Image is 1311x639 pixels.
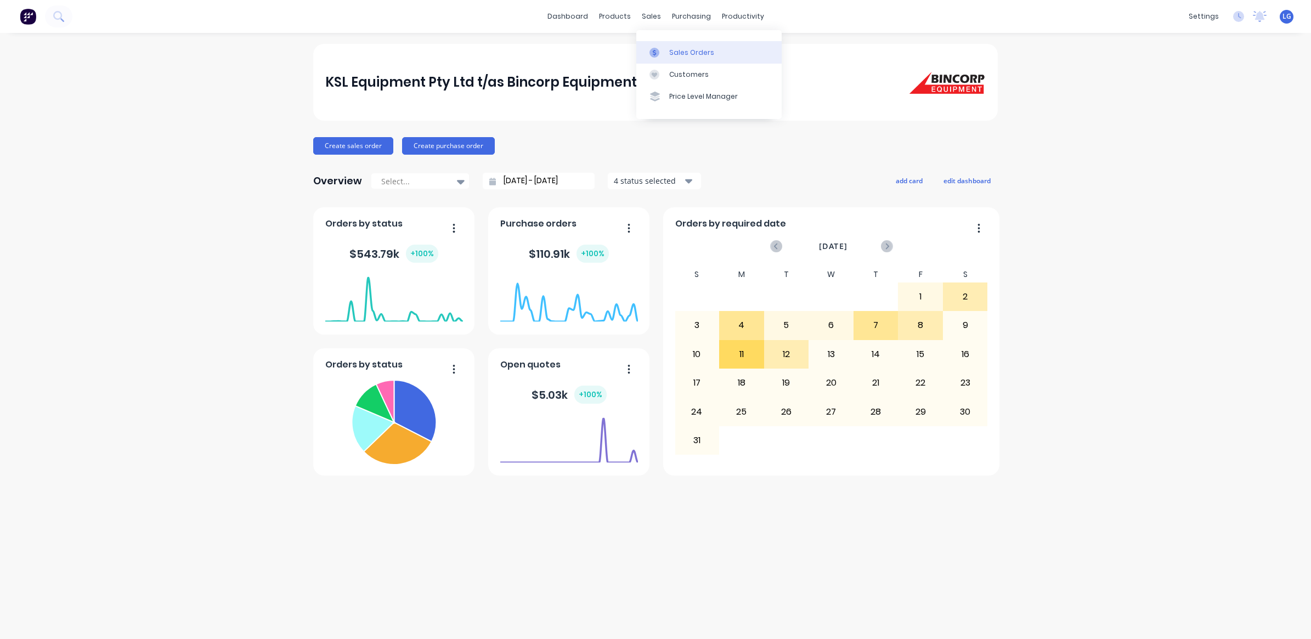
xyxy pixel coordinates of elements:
[765,341,809,368] div: 12
[819,240,847,252] span: [DATE]
[500,358,561,371] span: Open quotes
[898,267,943,282] div: F
[943,283,987,310] div: 2
[899,312,942,339] div: 8
[542,8,594,25] a: dashboard
[909,70,986,94] img: KSL Equipment Pty Ltd t/as Bincorp Equipment
[636,41,782,63] a: Sales Orders
[313,170,362,192] div: Overview
[532,386,607,404] div: $ 5.03k
[809,312,853,339] div: 6
[636,64,782,86] a: Customers
[719,267,764,282] div: M
[720,341,764,368] div: 11
[720,369,764,397] div: 18
[675,369,719,397] div: 17
[675,398,719,425] div: 24
[854,369,898,397] div: 21
[765,398,809,425] div: 26
[406,245,438,263] div: + 100 %
[594,8,636,25] div: products
[1183,8,1224,25] div: settings
[614,175,683,186] div: 4 status selected
[899,341,942,368] div: 15
[675,312,719,339] div: 3
[636,8,666,25] div: sales
[349,245,438,263] div: $ 543.79k
[500,217,577,230] span: Purchase orders
[943,267,988,282] div: S
[675,427,719,454] div: 31
[1282,12,1291,21] span: LG
[325,71,637,93] div: KSL Equipment Pty Ltd t/as Bincorp Equipment
[943,341,987,368] div: 16
[577,245,609,263] div: + 100 %
[669,92,738,101] div: Price Level Manager
[402,137,495,155] button: Create purchase order
[669,48,714,58] div: Sales Orders
[666,8,716,25] div: purchasing
[936,173,998,188] button: edit dashboard
[943,369,987,397] div: 23
[854,267,899,282] div: T
[809,398,853,425] div: 27
[899,369,942,397] div: 22
[675,217,786,230] span: Orders by required date
[675,267,720,282] div: S
[809,341,853,368] div: 13
[529,245,609,263] div: $ 110.91k
[608,173,701,189] button: 4 status selected
[854,398,898,425] div: 28
[574,386,607,404] div: + 100 %
[669,70,709,80] div: Customers
[313,137,393,155] button: Create sales order
[765,312,809,339] div: 5
[765,369,809,397] div: 19
[854,312,898,339] div: 7
[899,283,942,310] div: 1
[809,267,854,282] div: W
[720,312,764,339] div: 4
[720,398,764,425] div: 25
[854,341,898,368] div: 14
[716,8,770,25] div: productivity
[325,217,403,230] span: Orders by status
[889,173,930,188] button: add card
[20,8,36,25] img: Factory
[675,341,719,368] div: 10
[899,398,942,425] div: 29
[809,369,853,397] div: 20
[943,398,987,425] div: 30
[943,312,987,339] div: 9
[636,86,782,108] a: Price Level Manager
[764,267,809,282] div: T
